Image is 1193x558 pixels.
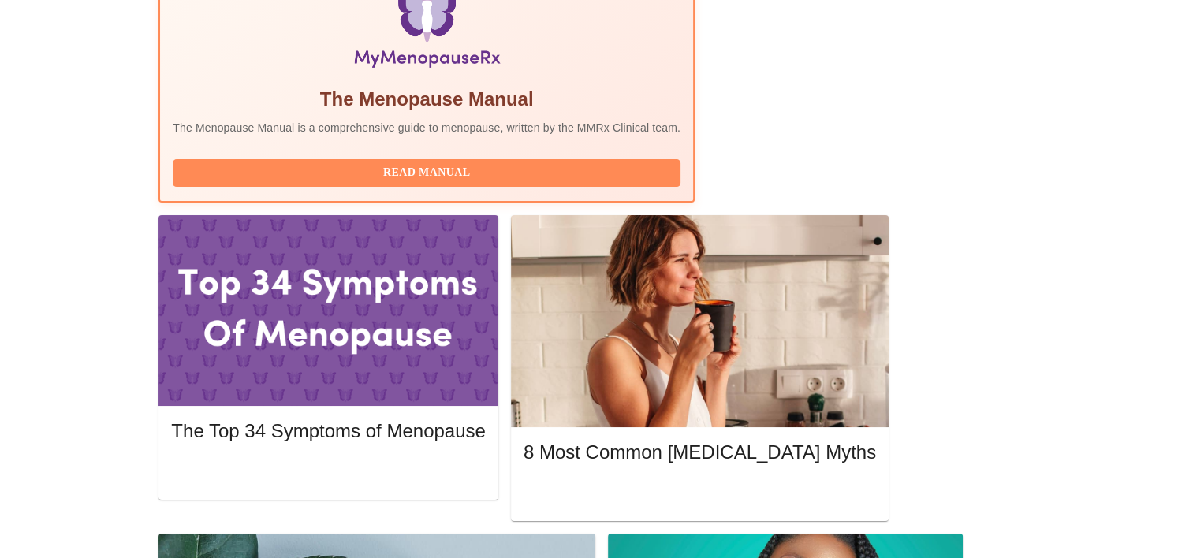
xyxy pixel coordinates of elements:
span: Read More [539,484,860,504]
h5: 8 Most Common [MEDICAL_DATA] Myths [524,440,876,465]
button: Read Manual [173,159,680,187]
span: Read More [187,462,469,482]
h5: The Menopause Manual [173,87,680,112]
span: Read Manual [188,163,665,183]
a: Read Manual [173,165,684,178]
button: Read More [171,458,485,485]
a: Read More [524,485,880,499]
button: Read More [524,480,876,508]
p: The Menopause Manual is a comprehensive guide to menopause, written by the MMRx Clinical team. [173,120,680,136]
a: Read More [171,463,489,477]
h5: The Top 34 Symptoms of Menopause [171,418,485,444]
